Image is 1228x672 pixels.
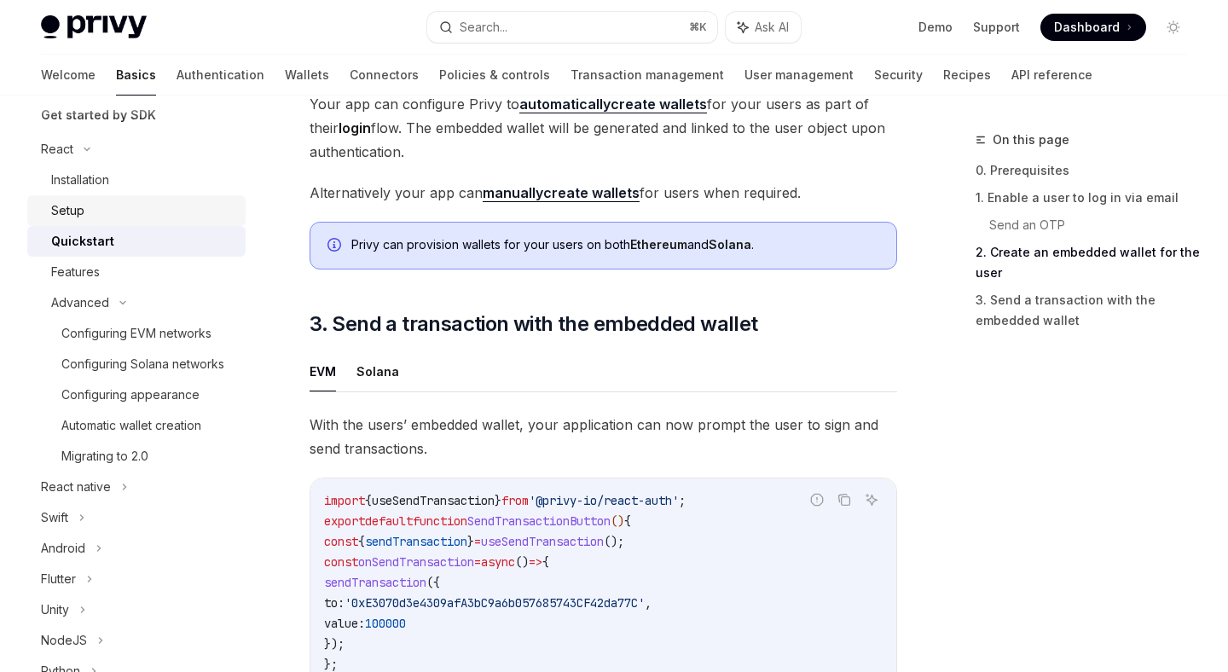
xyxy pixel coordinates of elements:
[365,616,406,631] span: 100000
[1040,14,1146,41] a: Dashboard
[483,184,543,201] strong: manually
[515,554,529,570] span: ()
[439,55,550,96] a: Policies & controls
[365,513,413,529] span: default
[350,55,419,96] a: Connectors
[61,415,201,436] div: Automatic wallet creation
[51,293,109,313] div: Advanced
[41,477,111,497] div: React native
[51,170,109,190] div: Installation
[630,237,687,252] strong: Ethereum
[310,351,336,391] button: EVM
[474,554,481,570] span: =
[806,489,828,511] button: Report incorrect code
[41,55,96,96] a: Welcome
[529,554,542,570] span: =>
[427,12,716,43] button: Search...⌘K
[339,119,371,136] strong: login
[1011,55,1092,96] a: API reference
[27,226,246,257] a: Quickstart
[61,446,148,466] div: Migrating to 2.0
[345,595,645,611] span: '0xE3070d3e4309afA3bC9a6b057685743CF42da77C'
[310,413,897,461] span: With the users’ embedded wallet, your application can now prompt the user to sign and send transa...
[324,616,365,631] span: value:
[467,534,474,549] span: }
[372,493,495,508] span: useSendTransaction
[755,19,789,36] span: Ask AI
[324,534,358,549] span: const
[976,239,1201,287] a: 2. Create an embedded wallet for the user
[519,96,707,113] a: automaticallycreate wallets
[27,165,246,195] a: Installation
[351,236,879,255] div: Privy can provision wallets for your users on both and .
[41,569,76,589] div: Flutter
[474,534,481,549] span: =
[310,181,897,205] span: Alternatively your app can for users when required.
[481,534,604,549] span: useSendTransaction
[976,184,1201,211] a: 1. Enable a user to log in via email
[833,489,855,511] button: Copy the contents from the code block
[51,200,84,221] div: Setup
[744,55,854,96] a: User management
[860,489,883,511] button: Ask AI
[61,385,200,405] div: Configuring appearance
[27,318,246,349] a: Configuring EVM networks
[41,15,147,39] img: light logo
[324,657,338,672] span: };
[41,507,68,528] div: Swift
[27,379,246,410] a: Configuring appearance
[61,354,224,374] div: Configuring Solana networks
[542,554,549,570] span: {
[501,493,529,508] span: from
[310,310,757,338] span: 3. Send a transaction with the embedded wallet
[571,55,724,96] a: Transaction management
[324,636,345,652] span: });
[327,238,345,255] svg: Info
[726,12,801,43] button: Ask AI
[310,92,897,164] span: Your app can configure Privy to for your users as part of their flow. The embedded wallet will be...
[358,554,474,570] span: onSendTransaction
[27,441,246,472] a: Migrating to 2.0
[324,554,358,570] span: const
[177,55,264,96] a: Authentication
[426,575,440,590] span: ({
[645,595,652,611] span: ,
[624,513,631,529] span: {
[51,231,114,252] div: Quickstart
[413,513,467,529] span: function
[116,55,156,96] a: Basics
[41,630,87,651] div: NodeJS
[358,534,365,549] span: {
[529,493,679,508] span: '@privy-io/react-auth'
[324,595,345,611] span: to:
[324,513,365,529] span: export
[365,534,467,549] span: sendTransaction
[27,349,246,379] a: Configuring Solana networks
[356,351,399,391] button: Solana
[874,55,923,96] a: Security
[1054,19,1120,36] span: Dashboard
[27,257,246,287] a: Features
[679,493,686,508] span: ;
[27,195,246,226] a: Setup
[989,211,1201,239] a: Send an OTP
[51,262,100,282] div: Features
[943,55,991,96] a: Recipes
[1160,14,1187,41] button: Toggle dark mode
[61,323,211,344] div: Configuring EVM networks
[993,130,1069,150] span: On this page
[467,513,611,529] span: SendTransactionButton
[689,20,707,34] span: ⌘ K
[973,19,1020,36] a: Support
[285,55,329,96] a: Wallets
[41,600,69,620] div: Unity
[604,534,624,549] span: ();
[918,19,953,36] a: Demo
[41,139,73,159] div: React
[495,493,501,508] span: }
[41,538,85,559] div: Android
[709,237,751,252] strong: Solana
[481,554,515,570] span: async
[460,17,507,38] div: Search...
[324,493,365,508] span: import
